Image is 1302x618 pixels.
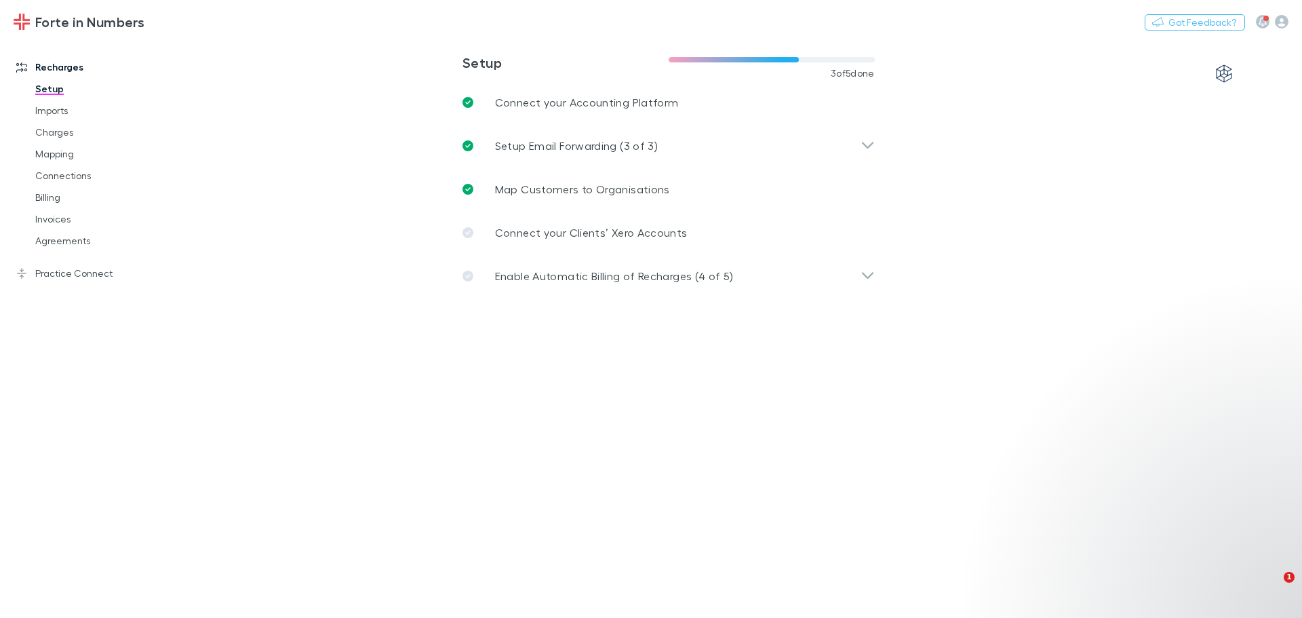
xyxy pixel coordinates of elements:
h3: Setup [462,54,669,71]
p: Connect your Accounting Platform [495,94,679,111]
a: Invoices [22,208,183,230]
img: Forte in Numbers's Logo [14,14,30,30]
a: Connect your Clients’ Xero Accounts [452,211,886,254]
p: Enable Automatic Billing of Recharges (4 of 5) [495,268,734,284]
a: Forte in Numbers [5,5,153,38]
button: Got Feedback? [1145,14,1245,31]
div: Enable Automatic Billing of Recharges (4 of 5) [452,254,886,298]
span: 1 [1284,572,1295,583]
a: Mapping [22,143,183,165]
h3: Forte in Numbers [35,14,144,30]
a: Connections [22,165,183,187]
a: Charges [22,121,183,143]
a: Practice Connect [3,263,183,284]
a: Imports [22,100,183,121]
div: Setup Email Forwarding (3 of 3) [452,124,886,168]
a: Connect your Accounting Platform [452,81,886,124]
a: Billing [22,187,183,208]
p: Connect your Clients’ Xero Accounts [495,225,688,241]
p: Map Customers to Organisations [495,181,670,197]
a: Map Customers to Organisations [452,168,886,211]
iframe: Intercom live chat [1256,572,1288,604]
p: Setup Email Forwarding (3 of 3) [495,138,658,154]
a: Recharges [3,56,183,78]
a: Setup [22,78,183,100]
span: 3 of 5 done [831,68,875,79]
a: Agreements [22,230,183,252]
